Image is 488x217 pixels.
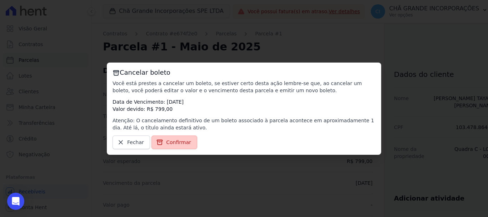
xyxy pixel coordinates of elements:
p: Atenção: O cancelamento definitivo de um boleto associado à parcela acontece em aproximadamente 1... [113,117,375,131]
span: Fechar [127,139,144,146]
h3: Cancelar boleto [113,68,375,77]
a: Confirmar [151,135,197,149]
a: Fechar [113,135,150,149]
p: Você está prestes a cancelar um boleto, se estiver certo desta ação lembre-se que, ao cancelar um... [113,80,375,94]
p: Data de Vencimento: [DATE] Valor devido: R$ 799,00 [113,98,375,113]
div: Open Intercom Messenger [7,193,24,210]
span: Confirmar [166,139,191,146]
